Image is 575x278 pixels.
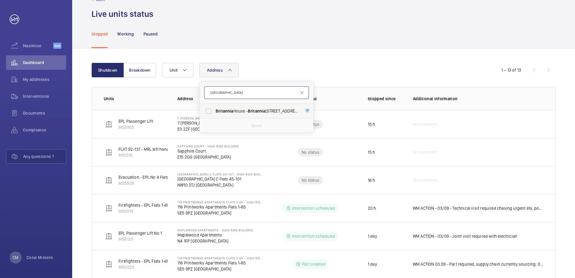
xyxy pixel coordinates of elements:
p: M50020 [118,264,179,270]
p: Stopped since [368,96,403,102]
p: Paused [143,31,158,37]
img: elevator.svg [105,177,112,184]
p: Units [104,96,168,102]
p: Firefighters - EPL Flats 1-65 No 1 [118,202,178,208]
p: Intervention scheduled [292,205,335,211]
span: My addresses [23,76,66,82]
span: Dashboard [23,60,66,66]
span: Beta [53,43,61,49]
p: 16 h [368,177,375,183]
span: No comment [413,149,437,155]
p: SE5 9PZ [GEOGRAPHIC_DATA] [177,266,263,272]
p: EPL Passenger Lift [118,118,153,124]
p: M55926 [118,180,189,186]
span: Interventions [23,93,66,99]
p: No status [302,149,319,155]
p: Additional information [413,96,543,102]
img: elevator.svg [105,149,112,156]
p: 1 day [368,261,377,267]
p: EPL Passenger Lift No 1 [118,230,162,236]
p: M55955 [118,124,153,130]
p: WM ACTION - 03/09 - Joint visit required with electrician [413,233,517,239]
p: 15 h [368,121,375,127]
p: Reset [251,123,262,129]
span: No comment [413,121,437,127]
p: 7 [PERSON_NAME][GEOGRAPHIC_DATA] [177,120,263,126]
p: M56125 [118,236,162,242]
p: NW10 3TJ [GEOGRAPHIC_DATA] [177,182,263,188]
p: 116 Printworks Apartments Flats 1-65 [177,260,263,266]
p: Sapphire Court - High Risk Building [177,144,239,148]
p: E15 2GG [GEOGRAPHIC_DATA] [177,154,239,160]
p: SE5 9PZ [GEOGRAPHIC_DATA] [177,210,263,216]
span: Britannia [216,109,233,113]
p: M10018 [118,152,198,158]
span: Address [207,68,223,73]
p: M50019 [118,208,178,214]
button: Address [199,63,239,77]
p: Address [177,96,263,102]
h1: Live units status [91,8,153,20]
p: Sapphire Court [177,148,239,154]
span: Documents [23,110,66,116]
p: 116 Printworks Apartments Flats 1-65 - High Risk Building [177,200,263,204]
p: Stopped [91,31,108,37]
span: Unit [170,68,177,73]
p: CM [13,255,18,261]
p: 1 day [368,233,377,239]
p: N4 1FP [GEOGRAPHIC_DATA] [177,238,253,244]
button: Unit [162,63,193,77]
span: Maximize [23,43,53,49]
p: Part ordered [302,261,325,267]
p: Maplewood Apartments - High Risk Building [177,228,253,232]
button: Breakdown [124,63,156,77]
span: Britannia [248,109,266,113]
button: Shutdown [91,63,124,77]
p: 15 h [368,149,375,155]
p: Evacuation - EPL No 4 Flats 45-101 R/h [118,174,189,180]
p: WM ACTION 03.09 - Part required, supply chain currently sourcing. 02/09 - Pencil switches required [413,261,543,267]
p: Maplewood Apartments [177,232,253,238]
p: [GEOGRAPHIC_DATA] C Flats 45-101 [177,176,263,182]
img: elevator.svg [105,121,112,128]
span: No comment [413,177,437,183]
p: WM ACTION - 03/09 - Technical visit required chasing urgent eta, possible senior engineer follow ... [413,205,543,211]
p: FLAT 92-131 - MRL left hand side - 10 Floors [118,146,198,152]
p: 116 Printworks Apartments Flats 1-65 [177,204,263,210]
p: Working [117,31,134,37]
p: [GEOGRAPHIC_DATA] C Flats 45-101 - High Risk Building [177,172,263,176]
p: Coral Mintern [26,255,53,261]
p: No status [302,177,319,183]
div: 1 – 13 of 13 [501,67,521,73]
input: Search by address [204,86,309,99]
span: Compliance [23,127,66,133]
span: Any questions ? [23,153,66,159]
img: elevator.svg [105,261,112,268]
p: 116 Printworks Apartments Flats 1-65 - High Risk Building [177,256,263,260]
img: elevator.svg [105,233,112,240]
p: 20 h [368,205,376,211]
img: elevator.svg [105,205,112,212]
p: 7 [PERSON_NAME][GEOGRAPHIC_DATA] - High Risk Building [177,116,263,120]
p: E3 2ZF [GEOGRAPHIC_DATA] [177,126,263,132]
p: Firefighters - EPL Flats 1-65 No 2 [118,258,179,264]
span: House - [STREET_ADDRESS] [216,108,298,114]
p: Intervention scheduled [292,233,335,239]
